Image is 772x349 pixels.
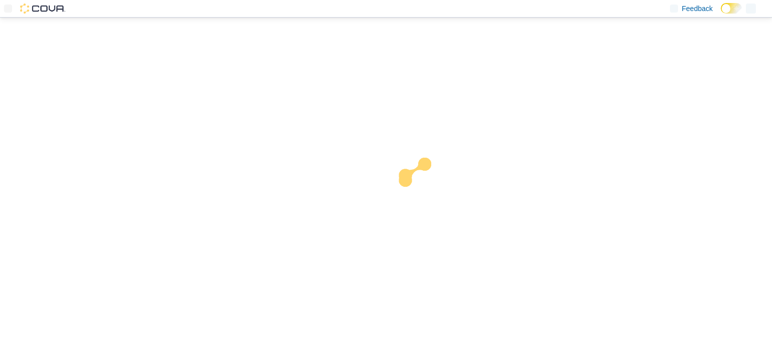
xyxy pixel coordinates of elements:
span: Feedback [682,4,713,14]
img: Cova [20,4,65,14]
img: cova-loader [386,150,461,225]
input: Dark Mode [721,3,742,14]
